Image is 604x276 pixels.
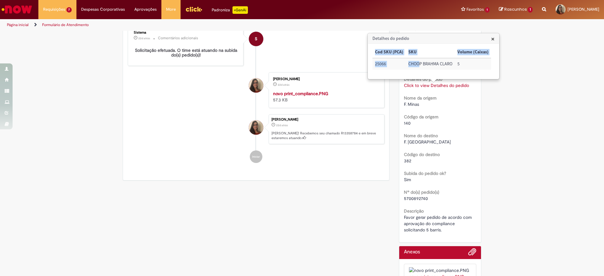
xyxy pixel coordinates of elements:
div: [PERSON_NAME] [273,77,378,81]
span: Despesas Corporativas [81,6,125,13]
span: 1 [485,7,490,13]
b: Descrição [404,208,424,214]
th: Volume (Caixas) [455,46,491,58]
button: Close [491,35,495,42]
span: F. [GEOGRAPHIC_DATA] [404,139,451,145]
span: 22d atrás [278,83,289,87]
time: 06/08/2025 10:56:26 [278,83,289,87]
span: 1 [528,7,533,13]
th: Cod SKU (PCA) [372,46,406,58]
b: Nº do(s) pedido(s) [404,189,439,195]
img: ServiceNow [1,3,33,16]
div: Detalhes do pedido [367,33,500,79]
span: Favoritos [467,6,484,13]
a: novo print_compliance.PNG [273,91,328,96]
td: Cod SKU (PCA): 25066 [372,58,406,70]
span: Aprovações [134,6,157,13]
span: S [255,31,257,46]
span: Requisições [43,6,65,13]
span: 22d atrás [276,123,288,127]
h3: Detalhes do pedido [368,34,499,44]
div: Padroniza [212,6,248,14]
b: Código da origem [404,114,439,120]
a: Rascunhos [499,7,533,13]
time: 06/08/2025 10:56:37 [138,36,150,40]
div: System [249,32,263,46]
td: SKU: CHOOP BRAHMA CLARO [406,58,455,70]
a: Click to view Detalhes do pedido [404,83,469,88]
h2: Anexos [404,249,420,255]
a: Formulário de Atendimento [42,22,89,27]
span: 22d atrás [445,25,462,31]
span: 5700892740 [404,196,428,201]
span: F. Minas [404,101,419,107]
div: 57.3 KB [273,90,378,103]
img: novo print_compliance.PNG [409,267,472,273]
div: Sistema [134,31,238,35]
span: 382 [404,158,411,164]
b: Subida do pedido ok? [404,170,446,176]
span: 140 [404,120,411,126]
small: Comentários adicionais [158,35,198,41]
span: Sim [404,177,411,182]
span: More [166,6,176,13]
ul: Histórico de tíquete [128,19,384,169]
div: [PERSON_NAME] [271,118,381,122]
td: Volume (Caixas): 5 [455,58,491,70]
div: Ana Santos De Oliveira [249,120,263,135]
a: Página inicial [7,22,29,27]
span: Favor gerar pedido de acordo com aprovação do compliance solicitando 5 barris. [404,214,473,233]
img: click_logo_yellow_360x200.png [185,4,202,14]
span: × [491,35,495,43]
p: [PERSON_NAME]! Recebemos seu chamado R13358784 e em breve estaremos atuando. [271,131,381,141]
li: Ana Santos De Oliveira [128,114,384,144]
span: [PERSON_NAME] [568,7,599,12]
b: Código do destino [404,152,440,157]
ul: Trilhas de página [5,19,398,31]
button: Adicionar anexos [468,248,476,259]
span: Rascunhos [504,6,527,12]
b: Nome do destino [404,133,438,138]
div: Ana Santos De Oliveira [249,78,263,93]
b: Solicitação efetuada. O time está atuando na subida do(s) pedido(s)! [135,47,238,58]
th: SKU [406,46,455,58]
time: 06/08/2025 10:56:31 [276,123,288,127]
p: +GenAi [232,6,248,14]
span: 22d atrás [138,36,150,40]
span: 7 [66,7,72,13]
b: Nome da origem [404,95,437,101]
b: Detalhes do pedido [404,76,442,82]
